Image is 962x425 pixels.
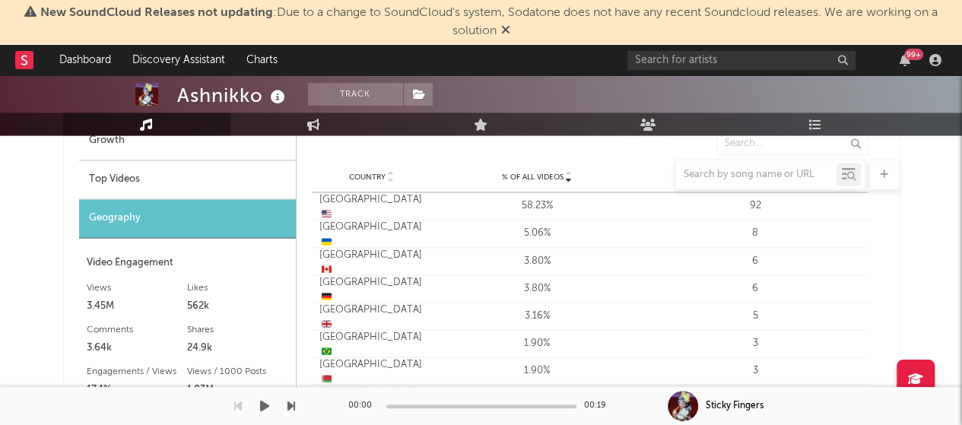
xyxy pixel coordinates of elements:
[432,253,643,268] div: 3.80%
[900,54,910,66] button: 99+
[319,302,424,331] div: [GEOGRAPHIC_DATA]
[322,347,332,357] span: 🇧🇷
[322,265,332,274] span: 🇨🇦
[177,83,289,108] div: Ashnikko
[87,253,288,271] div: Video Engagement
[319,247,424,277] div: [GEOGRAPHIC_DATA]
[322,210,332,220] span: 🇺🇸
[501,25,510,37] span: Dismiss
[322,237,332,247] span: 🇺🇦
[904,49,923,60] div: 99 +
[650,226,861,241] div: 8
[319,274,424,304] div: [GEOGRAPHIC_DATA]
[716,133,868,154] input: Search...
[87,278,188,297] div: Views
[650,281,861,296] div: 6
[627,51,856,70] input: Search for artists
[322,319,332,329] span: 🇬🇧
[122,45,236,75] a: Discovery Assistant
[40,7,273,19] span: New SoundCloud Releases not updating
[236,45,288,75] a: Charts
[676,169,837,181] input: Search by song name or URL
[650,308,861,323] div: 5
[584,397,614,415] div: 00:19
[319,384,424,414] div: [GEOGRAPHIC_DATA]
[706,399,764,413] div: Sticky Fingers
[650,363,861,378] div: 3
[49,45,122,75] a: Dashboard
[432,198,643,214] div: 58.23%
[650,253,861,268] div: 6
[650,335,861,350] div: 3
[432,308,643,323] div: 3.16%
[348,397,379,415] div: 00:00
[432,363,643,378] div: 1.90%
[319,192,424,222] div: [GEOGRAPHIC_DATA]
[187,320,288,338] div: Shares
[650,198,861,214] div: 92
[87,362,188,380] div: Engagements / Views
[432,335,643,350] div: 1.90%
[187,297,288,315] div: 562k
[432,226,643,241] div: 5.06%
[79,199,296,238] div: Geography
[187,380,288,398] div: 1.03M
[319,220,424,249] div: [GEOGRAPHIC_DATA]
[322,374,332,384] span: 🇧🇾
[79,122,296,160] div: Growth
[322,292,332,302] span: 🇩🇪
[319,329,424,359] div: [GEOGRAPHIC_DATA]
[40,7,938,37] span: : Due to a change to SoundCloud's system, Sodatone does not have any recent Soundcloud releases. ...
[87,338,188,357] div: 3.64k
[187,362,288,380] div: Views / 1000 Posts
[319,357,424,386] div: [GEOGRAPHIC_DATA]
[187,278,288,297] div: Likes
[87,297,188,315] div: 3.45M
[87,320,188,338] div: Comments
[187,338,288,357] div: 24.9k
[87,380,188,398] div: 17.1%
[432,281,643,296] div: 3.80%
[308,83,403,106] button: Track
